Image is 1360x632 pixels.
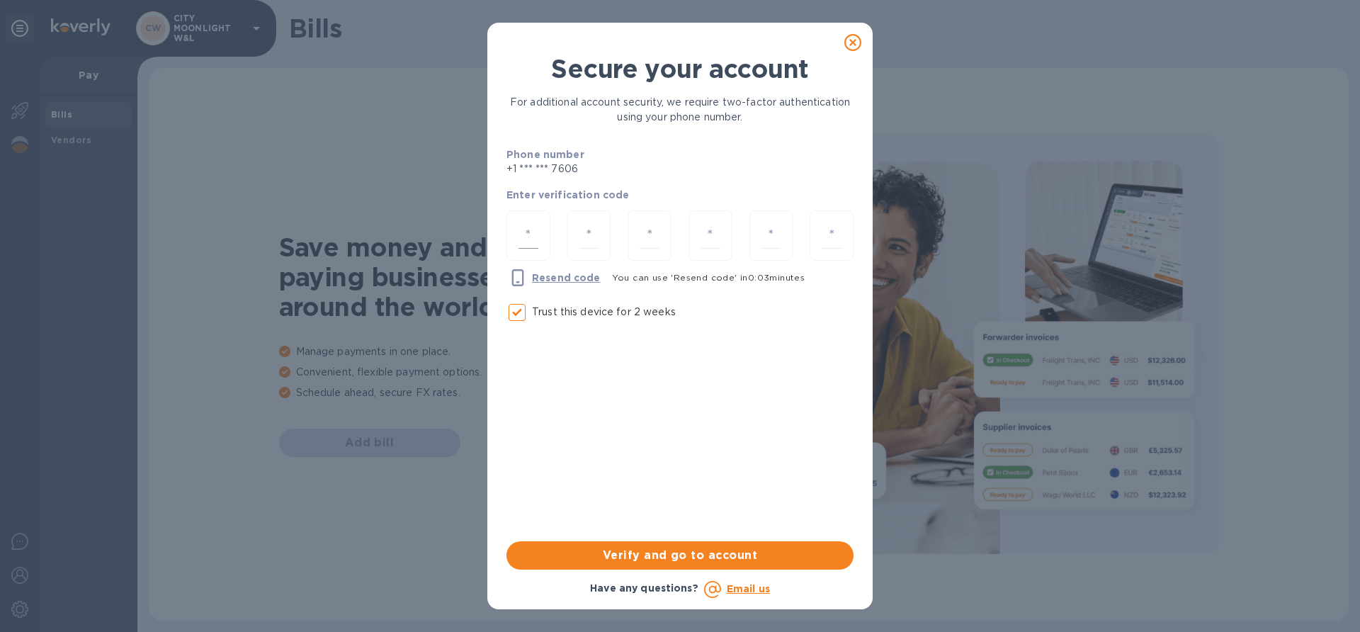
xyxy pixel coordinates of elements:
span: You can use 'Resend code' in 0 : 03 minutes [612,272,805,283]
b: Have any questions? [590,582,698,594]
button: Verify and go to account [506,541,854,570]
p: Trust this device for 2 weeks [532,305,676,320]
p: For additional account security, we require two-factor authentication using your phone number. [506,95,854,125]
u: Resend code [532,272,601,283]
b: Phone number [506,149,584,160]
h1: Secure your account [506,54,854,84]
p: Enter verification code [506,188,854,202]
a: Email us [727,583,770,594]
span: Verify and go to account [518,547,842,564]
